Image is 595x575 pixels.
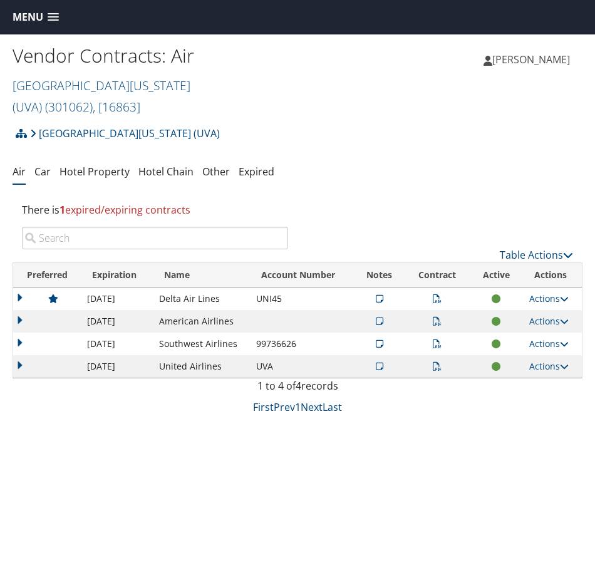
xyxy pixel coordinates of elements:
[81,355,153,378] td: [DATE]
[81,263,153,287] th: Expiration: activate to sort column ascending
[81,287,153,310] td: [DATE]
[492,53,570,66] span: [PERSON_NAME]
[13,165,26,179] a: Air
[500,248,573,262] a: Table Actions
[59,203,65,217] strong: 1
[323,400,342,414] a: Last
[153,310,250,333] td: American Airlines
[153,355,250,378] td: United Airlines
[274,400,295,414] a: Prev
[45,98,93,115] span: ( 301062 )
[250,287,353,310] td: UNI45
[13,43,297,69] h1: Vendor Contracts: Air
[529,293,569,304] a: Actions
[405,263,470,287] th: Contract: activate to sort column ascending
[484,41,582,78] a: [PERSON_NAME]
[153,263,250,287] th: Name: activate to sort column ascending
[22,227,288,249] input: Search
[470,263,523,287] th: Active: activate to sort column ascending
[529,315,569,327] a: Actions
[353,263,405,287] th: Notes: activate to sort column ascending
[34,165,51,179] a: Car
[81,310,153,333] td: [DATE]
[523,263,582,287] th: Actions
[6,7,65,28] a: Menu
[202,165,230,179] a: Other
[250,333,353,355] td: 99736626
[93,98,140,115] span: , [ 16863 ]
[295,400,301,414] a: 1
[153,287,250,310] td: Delta Air Lines
[301,400,323,414] a: Next
[529,338,569,350] a: Actions
[59,165,130,179] a: Hotel Property
[13,263,81,287] th: Preferred: activate to sort column ascending
[59,203,190,217] span: expired/expiring contracts
[529,360,569,372] a: Actions
[153,333,250,355] td: Southwest Airlines
[138,165,194,179] a: Hotel Chain
[13,77,190,115] a: [GEOGRAPHIC_DATA][US_STATE] (UVA)
[22,378,573,400] div: 1 to 4 of records
[253,400,274,414] a: First
[13,193,582,227] div: There is
[250,355,353,378] td: UVA
[81,333,153,355] td: [DATE]
[239,165,274,179] a: Expired
[13,11,43,23] span: Menu
[30,121,220,146] a: [GEOGRAPHIC_DATA][US_STATE] (UVA)
[296,379,301,393] span: 4
[250,263,353,287] th: Account Number: activate to sort column ascending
